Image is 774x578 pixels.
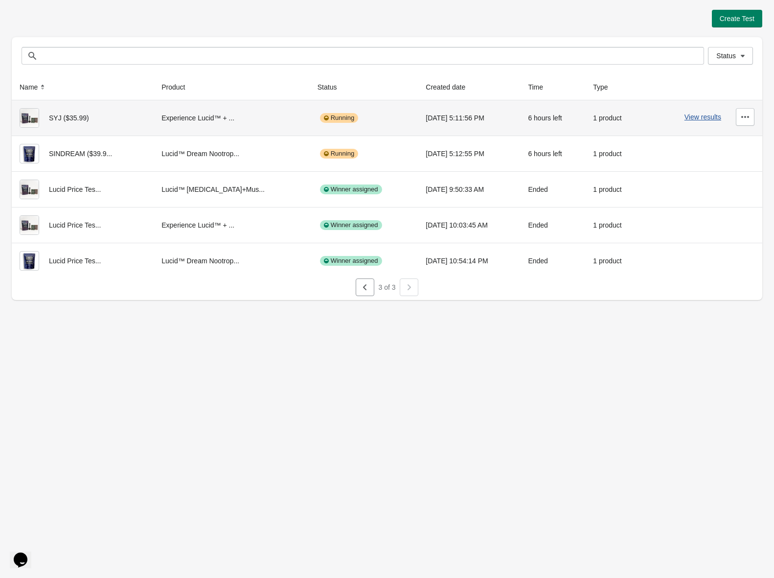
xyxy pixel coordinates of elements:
div: 1 product [593,180,636,199]
span: Lucid Price Tes... [49,221,101,229]
button: Product [158,78,199,96]
span: Status [716,52,736,60]
div: Running [320,113,358,123]
div: Ended [528,180,577,199]
div: Lucid™ Dream Nootrop... [161,144,302,163]
span: Lucid Price Tes... [49,185,101,193]
button: Time [524,78,557,96]
span: Create Test [720,15,754,23]
button: Name [16,78,51,96]
button: Create Test [712,10,762,27]
button: Status [708,47,753,65]
div: 1 product [593,144,636,163]
div: Ended [528,251,577,271]
div: Winner assigned [320,220,382,230]
div: [DATE] 5:11:56 PM [426,108,512,128]
div: 1 product [593,215,636,235]
div: Experience Lucid™ + ... [161,108,302,128]
span: 3 of 3 [378,283,395,291]
div: Running [320,149,358,159]
button: Status [314,78,351,96]
button: Created date [422,78,479,96]
div: 6 hours left [528,108,577,128]
div: [DATE] 9:50:33 AM [426,180,512,199]
button: View results [684,113,721,121]
span: SYJ ($35.99) [49,114,89,122]
span: SINDREAM ($39.9... [49,150,112,158]
div: 1 product [593,108,636,128]
span: Lucid Price Tes... [49,257,101,265]
div: Winner assigned [320,185,382,194]
div: Lucid™ Dream Nootrop... [161,251,302,271]
div: [DATE] 5:12:55 PM [426,144,512,163]
div: [DATE] 10:03:45 AM [426,215,512,235]
div: Ended [528,215,577,235]
div: Experience Lucid™ + ... [161,215,302,235]
div: Lucid™ [MEDICAL_DATA]+Mus... [161,180,302,199]
div: Winner assigned [320,256,382,266]
iframe: chat widget [10,539,41,568]
div: 1 product [593,251,636,271]
div: [DATE] 10:54:14 PM [426,251,512,271]
div: 6 hours left [528,144,577,163]
button: Type [589,78,621,96]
